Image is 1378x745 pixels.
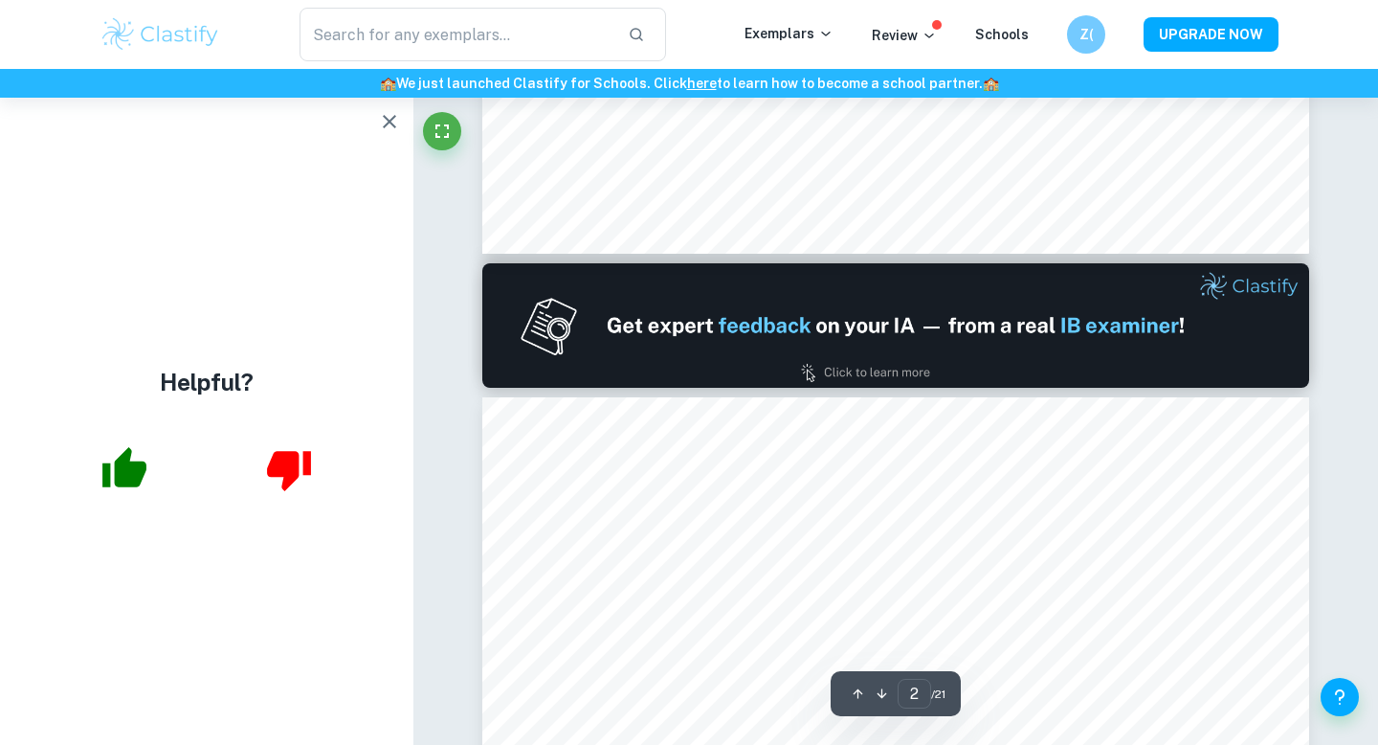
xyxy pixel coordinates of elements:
a: Schools [975,27,1029,42]
h6: We just launched Clastify for Schools. Click to learn how to become a school partner. [4,73,1374,94]
span: / 21 [931,686,945,703]
button: Help and Feedback [1321,678,1359,716]
a: here [687,76,717,91]
p: Exemplars [745,23,833,44]
h4: Helpful? [160,365,254,399]
p: Review [872,25,937,46]
button: Z( [1067,15,1105,54]
input: Search for any exemplars... [300,8,612,61]
span: 🏫 [983,76,999,91]
h6: Z( [1076,24,1098,45]
button: Fullscreen [423,112,461,150]
button: UPGRADE NOW [1144,17,1278,52]
span: 🏫 [380,76,396,91]
img: Clastify logo [100,15,221,54]
img: Ad [482,263,1309,388]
